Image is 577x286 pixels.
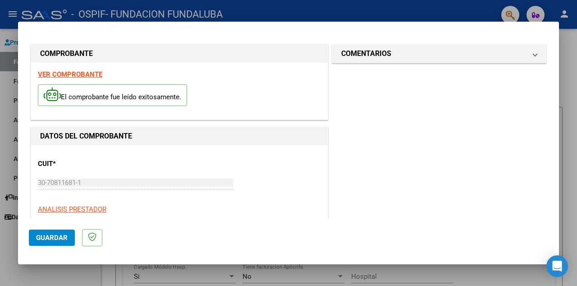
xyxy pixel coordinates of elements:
span: Guardar [36,234,68,242]
button: Guardar [29,230,75,246]
mat-expansion-panel-header: COMENTARIOS [332,45,546,63]
a: VER COMPROBANTE [38,70,102,78]
span: ANALISIS PRESTADOR [38,205,106,213]
div: Open Intercom Messenger [546,255,568,277]
p: CUIT [38,159,123,169]
p: El comprobante fue leído exitosamente. [38,84,187,106]
strong: DATOS DEL COMPROBANTE [40,132,132,140]
strong: COMPROBANTE [40,49,93,58]
h1: COMENTARIOS [341,48,391,59]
